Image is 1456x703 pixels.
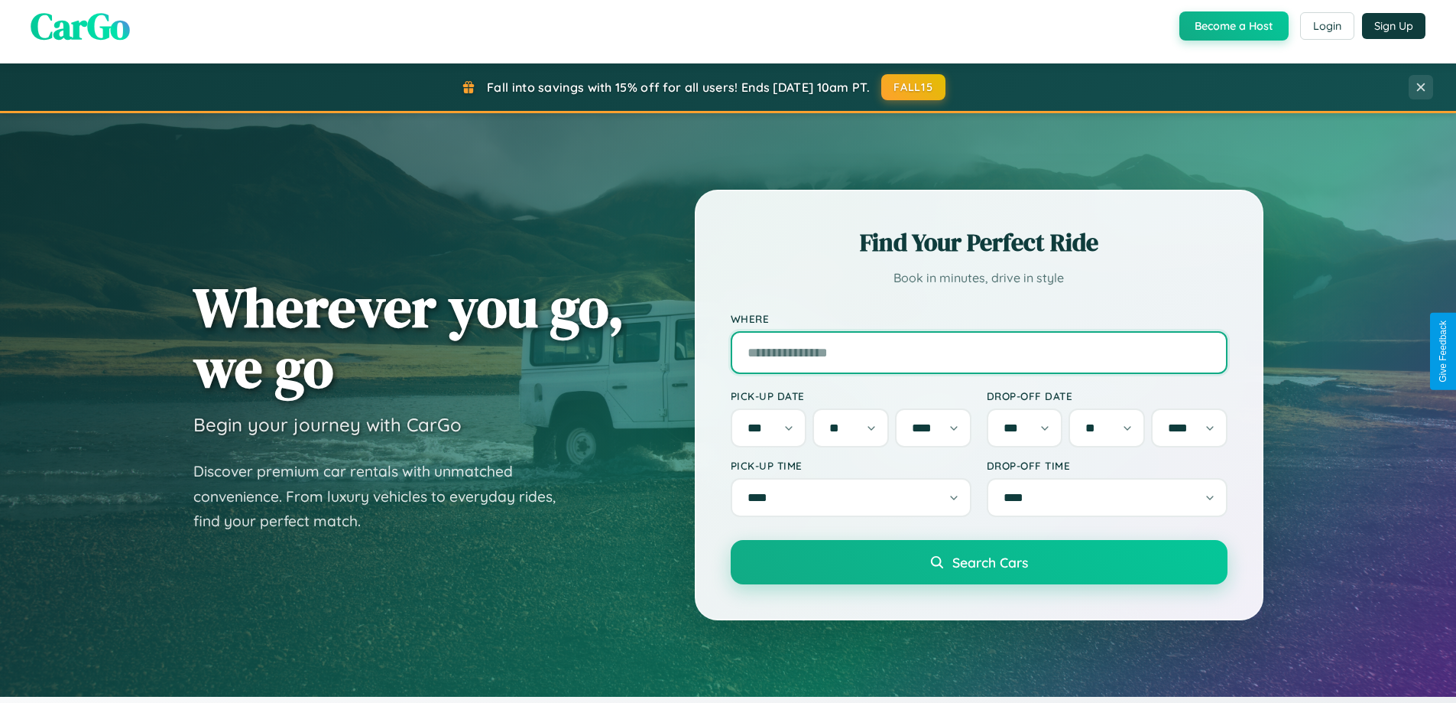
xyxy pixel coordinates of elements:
button: Search Cars [731,540,1227,584]
button: Login [1300,12,1354,40]
label: Where [731,312,1227,325]
p: Book in minutes, drive in style [731,267,1227,289]
button: Become a Host [1179,11,1289,41]
label: Drop-off Date [987,389,1227,402]
button: FALL15 [881,74,945,100]
label: Drop-off Time [987,459,1227,472]
h1: Wherever you go, we go [193,277,624,398]
label: Pick-up Time [731,459,971,472]
h3: Begin your journey with CarGo [193,413,462,436]
span: Search Cars [952,554,1028,571]
p: Discover premium car rentals with unmatched convenience. From luxury vehicles to everyday rides, ... [193,459,576,534]
label: Pick-up Date [731,389,971,402]
button: Sign Up [1362,13,1425,39]
span: Fall into savings with 15% off for all users! Ends [DATE] 10am PT. [487,80,870,95]
h2: Find Your Perfect Ride [731,226,1227,259]
div: Give Feedback [1438,321,1448,382]
span: CarGo [31,1,130,51]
